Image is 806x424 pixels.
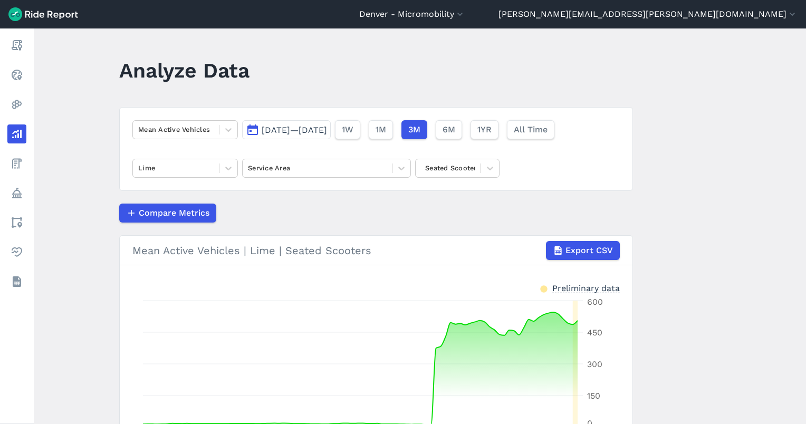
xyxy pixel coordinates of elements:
tspan: 150 [587,391,600,401]
button: Compare Metrics [119,204,216,223]
span: Compare Metrics [139,207,209,219]
div: Preliminary data [552,282,620,293]
div: Mean Active Vehicles | Lime | Seated Scooters [132,241,620,260]
button: Denver - Micromobility [359,8,465,21]
span: 6M [443,123,455,136]
button: 1YR [471,120,498,139]
button: Export CSV [546,241,620,260]
a: Analyze [7,124,26,143]
span: 1W [342,123,353,136]
button: 3M [401,120,427,139]
a: Realtime [7,65,26,84]
a: Datasets [7,272,26,291]
tspan: 300 [587,359,602,369]
button: All Time [507,120,554,139]
button: [PERSON_NAME][EMAIL_ADDRESS][PERSON_NAME][DOMAIN_NAME] [498,8,798,21]
span: All Time [514,123,548,136]
tspan: 450 [587,327,602,338]
a: Policy [7,184,26,203]
span: 3M [408,123,420,136]
a: Health [7,243,26,262]
a: Areas [7,213,26,232]
h1: Analyze Data [119,56,250,85]
button: [DATE]—[DATE] [242,120,331,139]
button: 1M [369,120,393,139]
button: 1W [335,120,360,139]
a: Report [7,36,26,55]
span: Export CSV [565,244,613,257]
span: [DATE]—[DATE] [262,125,327,135]
img: Ride Report [8,7,78,21]
tspan: 600 [587,297,603,307]
span: 1M [376,123,386,136]
button: 6M [436,120,462,139]
a: Fees [7,154,26,173]
a: Heatmaps [7,95,26,114]
span: 1YR [477,123,492,136]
